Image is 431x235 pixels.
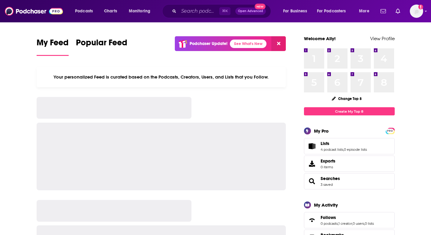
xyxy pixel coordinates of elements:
[314,202,338,208] div: My Activity
[5,5,63,17] img: Podchaser - Follow, Share and Rate Podcasts
[321,158,335,164] span: Exports
[75,7,93,15] span: Podcasts
[125,6,158,16] button: open menu
[353,221,364,226] a: 0 users
[190,41,227,46] p: Podchaser Update!
[418,5,423,9] svg: Add a profile image
[304,107,395,115] a: Create My Top 8
[410,5,423,18] button: Show profile menu
[37,37,69,51] span: My Feed
[317,7,346,15] span: For Podcasters
[321,147,343,152] a: 4 podcast lists
[321,215,336,220] span: Follows
[314,128,329,134] div: My Pro
[370,36,395,41] a: View Profile
[37,67,286,87] div: Your personalized Feed is curated based on the Podcasts, Creators, Users, and Lists that you Follow.
[129,7,150,15] span: Monitoring
[104,7,117,15] span: Charts
[321,176,340,181] a: Searches
[76,37,127,56] a: Popular Feed
[355,6,377,16] button: open menu
[304,156,395,172] a: Exports
[338,221,352,226] a: 1 creator
[410,5,423,18] img: User Profile
[306,177,318,185] a: Searches
[230,40,266,48] a: See What's New
[321,182,333,187] a: 3 saved
[304,36,336,41] a: Welcome Ally!
[343,147,344,152] span: ,
[378,6,388,16] a: Show notifications dropdown
[306,159,318,168] span: Exports
[393,6,403,16] a: Show notifications dropdown
[219,7,230,15] span: ⌘ K
[387,128,394,133] a: PRO
[279,6,315,16] button: open menu
[387,129,394,133] span: PRO
[168,4,277,18] div: Search podcasts, credits, & more...
[304,138,395,154] span: Lists
[321,141,367,146] a: Lists
[283,7,307,15] span: For Business
[365,221,374,226] a: 0 lists
[321,141,329,146] span: Lists
[410,5,423,18] span: Logged in as amaclellan
[255,4,266,9] span: New
[76,37,127,51] span: Popular Feed
[321,215,374,220] a: Follows
[321,221,338,226] a: 0 podcasts
[238,10,263,13] span: Open Advanced
[359,7,369,15] span: More
[179,6,219,16] input: Search podcasts, credits, & more...
[306,216,318,224] a: Follows
[235,8,266,15] button: Open AdvancedNew
[71,6,101,16] button: open menu
[344,147,367,152] a: 0 episode lists
[321,165,335,169] span: 0 items
[304,212,395,228] span: Follows
[306,142,318,150] a: Lists
[100,6,121,16] a: Charts
[37,37,69,56] a: My Feed
[313,6,355,16] button: open menu
[328,95,366,102] button: Change Top 8
[304,173,395,189] span: Searches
